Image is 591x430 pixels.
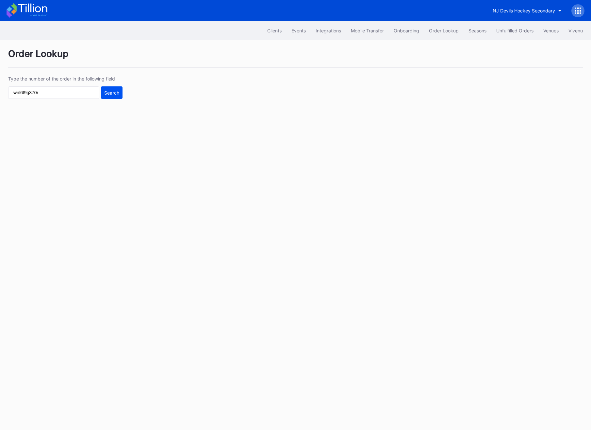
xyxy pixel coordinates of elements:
button: Integrations [311,25,346,37]
button: Seasons [464,25,491,37]
div: Clients [267,28,282,33]
button: Search [101,86,123,99]
button: Clients [262,25,287,37]
div: Venues [543,28,559,33]
button: Unfulfilled Orders [491,25,538,37]
button: Events [287,25,311,37]
button: Mobile Transfer [346,25,389,37]
div: Seasons [468,28,486,33]
button: NJ Devils Hockey Secondary [488,5,566,17]
div: NJ Devils Hockey Secondary [493,8,555,13]
div: Search [104,90,119,96]
button: Onboarding [389,25,424,37]
div: Integrations [316,28,341,33]
button: Venues [538,25,564,37]
div: Onboarding [394,28,419,33]
div: Events [291,28,306,33]
input: GT59662 [8,86,99,99]
button: Order Lookup [424,25,464,37]
div: Vivenu [568,28,583,33]
div: Order Lookup [429,28,459,33]
button: Vivenu [564,25,588,37]
div: Order Lookup [8,48,583,68]
div: Unfulfilled Orders [496,28,534,33]
div: Type the number of the order in the following field [8,76,123,81]
div: Mobile Transfer [351,28,384,33]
